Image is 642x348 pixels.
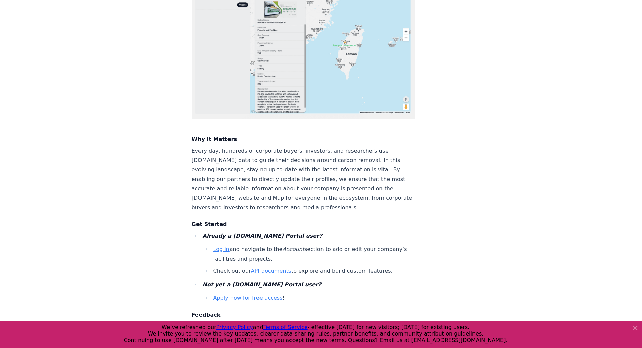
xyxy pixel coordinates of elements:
[192,136,237,142] strong: Why It Matters
[203,281,322,288] em: Not yet a [DOMAIN_NAME] Portal user?
[251,268,291,274] a: API documents
[192,221,227,227] strong: Get Started
[211,293,415,303] li: !
[211,245,415,264] li: and navigate to the section to add or edit your company’s facilities and projects.
[213,246,230,252] a: Log in
[213,295,283,301] a: Apply now for free access
[192,312,221,318] strong: Feedback
[282,246,304,252] em: Account
[211,266,415,276] li: Check out our to explore and build custom features.
[192,146,415,212] p: Every day, hundreds of corporate buyers, investors, and researchers use [DOMAIN_NAME] data to gui...
[203,233,323,239] em: Already a [DOMAIN_NAME] Portal user?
